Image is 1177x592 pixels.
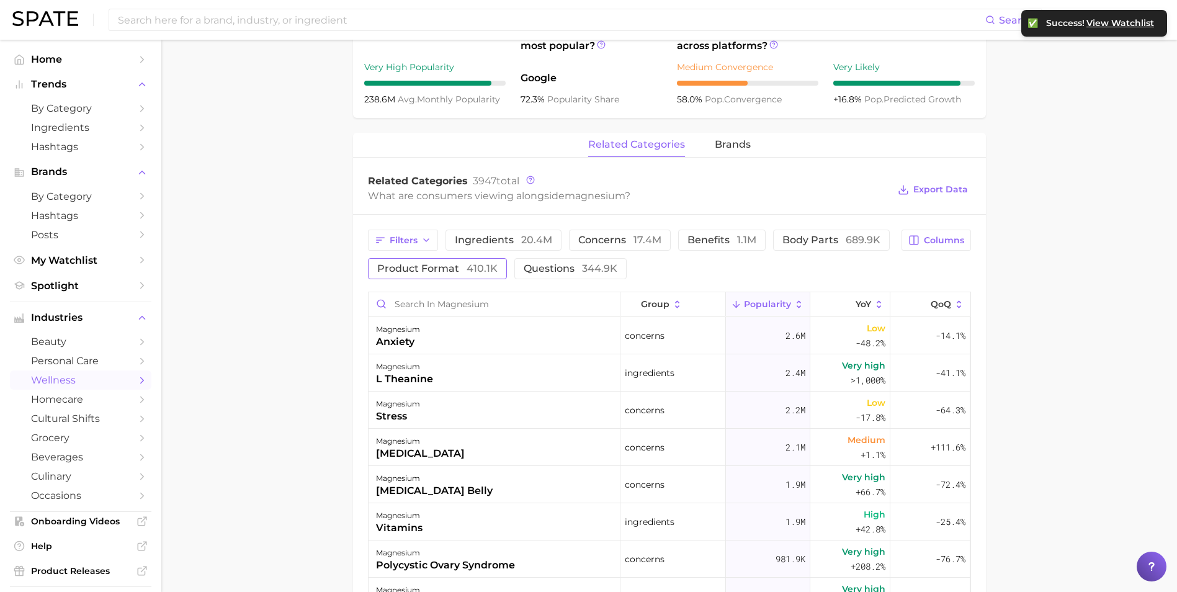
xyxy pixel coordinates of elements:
span: questions [524,264,617,274]
button: magnesiumanxietyconcerns2.6mLow-48.2%-14.1% [369,317,970,354]
span: +66.7% [856,485,885,500]
div: magnesium [376,322,420,337]
span: 1.9m [785,514,805,529]
span: 1.9m [785,477,805,492]
a: Help [10,537,151,555]
button: magnesiumpolycystic ovary syndromeconcerns981.9kVery high+208.2%-76.7% [369,540,970,578]
div: magnesium [376,434,465,449]
a: beauty [10,332,151,351]
span: Related Categories [368,175,468,187]
button: Export Data [895,181,970,199]
span: 2.1m [785,440,805,455]
span: Help [31,540,130,552]
a: Spotlight [10,276,151,295]
abbr: popularity index [705,94,724,105]
span: predicted growth [864,94,961,105]
input: Search in magnesium [369,292,620,316]
span: 981.9k [776,552,805,567]
span: 344.9k [582,262,617,274]
span: monthly popularity [398,94,500,105]
span: 238.6m [364,94,398,105]
span: product format [377,264,498,274]
span: Product Releases [31,565,130,576]
span: QoQ [931,299,951,309]
span: YoY [856,299,871,309]
span: 20.4m [521,234,552,246]
span: Filters [390,235,418,246]
button: magnesiumvitaminsingredients1.9mHigh+42.8%-25.4% [369,503,970,540]
span: +42.8% [856,522,885,537]
span: Very high [842,470,885,485]
span: Very high [842,544,885,559]
a: by Category [10,99,151,118]
span: -48.2% [856,336,885,351]
span: occasions [31,490,130,501]
span: Very high [842,358,885,373]
span: Columns [924,235,964,246]
span: Low [867,395,885,410]
div: 9 / 10 [833,81,975,86]
div: magnesium [376,471,493,486]
span: View Watchlist [1086,18,1154,29]
span: concerns [625,552,665,567]
a: Hashtags [10,206,151,225]
span: Onboarding Videos [31,516,130,527]
button: Trends [10,75,151,94]
div: l theanine [376,372,433,387]
button: YoY [810,292,890,316]
span: +111.6% [931,440,965,455]
span: +1.1% [861,447,885,462]
span: Search [999,14,1034,26]
button: View Watchlist [1086,17,1155,29]
a: personal care [10,351,151,370]
span: by Category [31,191,130,202]
span: -25.4% [936,514,965,529]
button: Popularity [726,292,810,316]
span: concerns [625,328,665,343]
span: My Watchlist [31,254,130,266]
div: anxiety [376,334,420,349]
span: 689.9k [846,234,880,246]
button: Columns [902,230,970,251]
span: Popularity [744,299,791,309]
span: >1,000% [851,374,885,386]
span: +16.8% [833,94,864,105]
abbr: average [398,94,417,105]
span: ingredients [455,235,552,245]
span: homecare [31,393,130,405]
span: 58.0% [677,94,705,105]
button: Industries [10,308,151,327]
div: [MEDICAL_DATA] [376,446,465,461]
div: ✅ [1027,17,1040,29]
div: [MEDICAL_DATA] belly [376,483,493,498]
div: 5 / 10 [677,81,818,86]
button: Brands [10,163,151,181]
span: Hashtags [31,210,130,222]
a: beverages [10,447,151,467]
span: +208.2% [851,559,885,574]
span: Medium [848,433,885,447]
a: Onboarding Videos [10,512,151,531]
span: 2.6m [785,328,805,343]
div: magnesium [376,545,515,560]
span: High [864,507,885,522]
button: magnesium[MEDICAL_DATA] bellyconcerns1.9mVery high+66.7%-72.4% [369,466,970,503]
span: grocery [31,432,130,444]
span: concerns [625,477,665,492]
span: magnesium [565,190,625,202]
div: stress [376,409,420,424]
span: total [473,175,519,187]
span: personal care [31,355,130,367]
span: -14.1% [936,328,965,343]
span: brands [715,139,751,150]
a: Ingredients [10,118,151,137]
a: occasions [10,486,151,505]
div: magnesium [376,508,423,523]
div: Success! [1046,17,1155,29]
span: -64.3% [936,403,965,418]
button: group [620,292,726,316]
span: benefits [687,235,756,245]
span: Ingredients [31,122,130,133]
span: cultural shifts [31,413,130,424]
a: wellness [10,370,151,390]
